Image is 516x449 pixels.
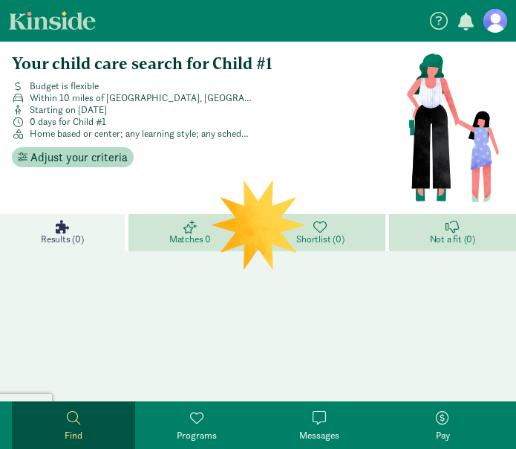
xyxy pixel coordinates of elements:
[30,92,252,104] span: Within 10 miles of [GEOGRAPHIC_DATA], [GEOGRAPHIC_DATA]
[299,428,339,443] span: Messages
[381,401,504,449] a: Pay
[296,233,344,245] span: Shortlist (0)
[65,428,82,443] span: Find
[177,428,217,443] span: Programs
[128,214,255,251] a: Matches 0
[169,233,211,245] span: Matches 0
[30,149,128,167] span: Adjust your criteria
[12,147,134,168] button: Adjust your criteria
[436,428,450,443] span: Pay
[12,54,350,74] h4: Your child care search for Child #1
[30,80,99,92] span: Budget is flexible
[30,128,252,140] span: Home based or center; any learning style; any schedule type
[30,116,106,128] span: 0 days for Child #1
[12,401,135,449] a: Find
[30,104,107,116] span: Starting on [DATE]
[389,214,516,251] a: Not a fit (0)
[135,401,258,449] a: Programs
[41,233,84,245] span: Results (0)
[430,233,475,245] span: Not a fit (0)
[9,11,96,30] a: Kinside
[258,401,382,449] a: Messages
[255,214,388,251] a: Shortlist (0)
